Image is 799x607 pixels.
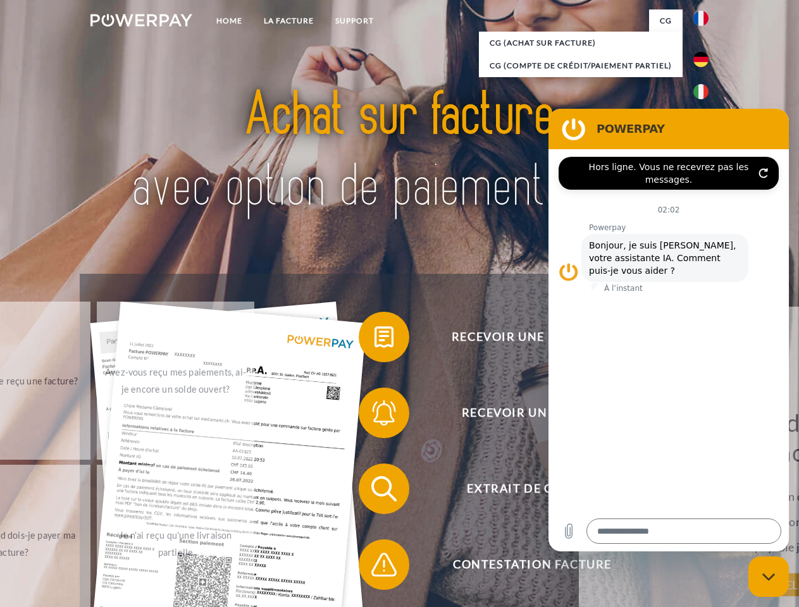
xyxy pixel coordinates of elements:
a: CG (achat sur facture) [479,32,683,54]
span: Extrait de compte [377,463,687,514]
img: fr [693,11,709,26]
a: Home [206,9,253,32]
a: CG (Compte de crédit/paiement partiel) [479,54,683,77]
button: Extrait de compte [359,463,688,514]
iframe: Bouton de lancement de la fenêtre de messagerie, conversation en cours [748,556,789,597]
a: Avez-vous reçu mes paiements, ai-je encore un solde ouvert? [97,302,254,460]
span: Contestation Facture [377,539,687,590]
button: Contestation Facture [359,539,688,590]
img: title-powerpay_fr.svg [121,61,678,242]
a: LA FACTURE [253,9,325,32]
a: Support [325,9,385,32]
iframe: Fenêtre de messagerie [548,109,789,551]
img: it [693,84,709,99]
img: qb_warning.svg [368,549,400,580]
a: CG [649,9,683,32]
div: Je n'ai reçu qu'une livraison partielle [104,527,247,561]
img: qb_search.svg [368,473,400,505]
img: de [693,52,709,67]
img: logo-powerpay-white.svg [90,14,192,27]
div: Avez-vous reçu mes paiements, ai-je encore un solde ouvert? [104,364,247,398]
